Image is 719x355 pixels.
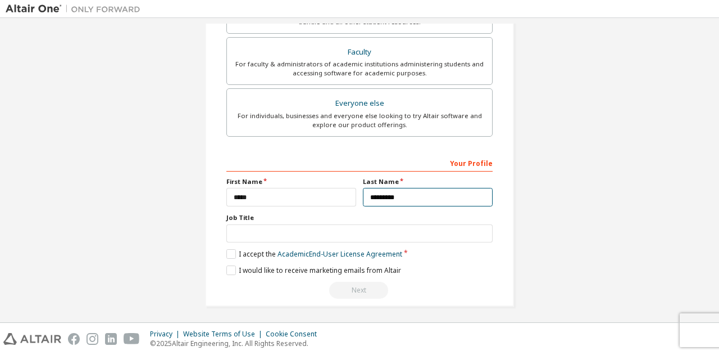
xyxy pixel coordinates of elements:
[277,249,402,259] a: Academic End-User License Agreement
[234,44,485,60] div: Faculty
[363,177,493,186] label: Last Name
[226,154,493,172] div: Your Profile
[6,3,146,15] img: Altair One
[234,60,485,78] div: For faculty & administrators of academic institutions administering students and accessing softwa...
[150,339,324,348] p: © 2025 Altair Engineering, Inc. All Rights Reserved.
[150,330,183,339] div: Privacy
[226,177,356,186] label: First Name
[3,333,61,345] img: altair_logo.svg
[266,330,324,339] div: Cookie Consent
[105,333,117,345] img: linkedin.svg
[226,249,402,259] label: I accept the
[234,96,485,111] div: Everyone else
[68,333,80,345] img: facebook.svg
[183,330,266,339] div: Website Terms of Use
[226,282,493,299] div: Read and acccept EULA to continue
[87,333,98,345] img: instagram.svg
[124,333,140,345] img: youtube.svg
[234,111,485,129] div: For individuals, businesses and everyone else looking to try Altair software and explore our prod...
[226,213,493,222] label: Job Title
[226,266,401,275] label: I would like to receive marketing emails from Altair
